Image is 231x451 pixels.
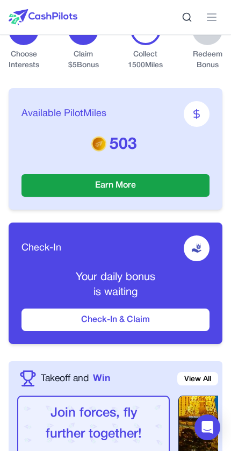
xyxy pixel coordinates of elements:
[41,371,89,385] span: Takeoff and
[41,371,110,385] a: Takeoff andWin
[21,174,210,197] button: Earn More
[91,136,106,151] img: PMs
[21,135,210,155] p: 503
[93,371,110,385] span: Win
[128,49,163,71] div: Collect 1500 Miles
[21,241,61,256] span: Check-In
[9,49,39,71] div: Choose Interests
[68,49,99,71] div: Claim $ 5 Bonus
[192,49,222,71] div: Redeem Bonus
[177,372,218,385] a: View All
[93,288,138,297] span: is waiting
[194,414,220,440] div: Open Intercom Messenger
[27,403,160,445] p: Join forces, fly further together!
[21,106,106,121] span: Available PilotMiles
[21,309,210,331] button: Check-In & Claim
[21,270,210,285] p: Your daily bonus
[191,243,202,254] img: receive-dollar
[9,9,77,25] img: CashPilots Logo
